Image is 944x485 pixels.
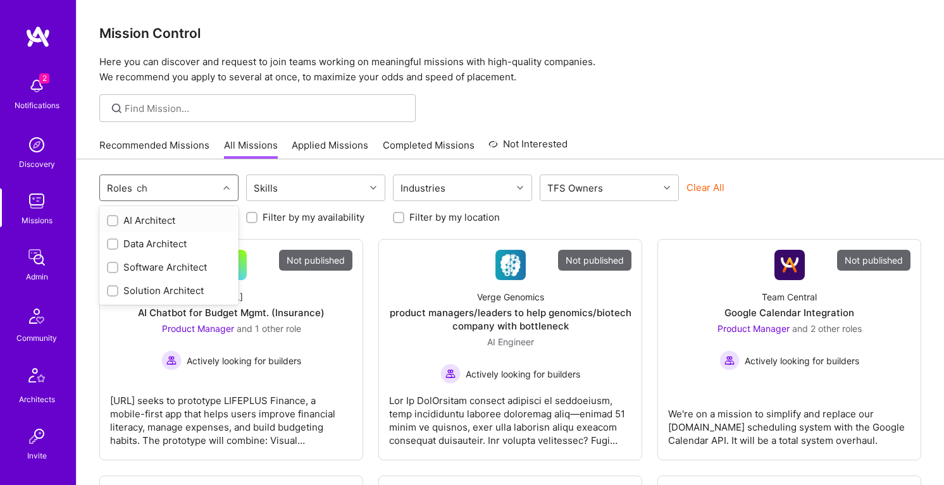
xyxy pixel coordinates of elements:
div: Solution Architect [107,284,231,297]
a: Applied Missions [292,138,368,159]
div: Invite [27,449,47,462]
p: Here you can discover and request to join teams working on meaningful missions with high-quality ... [99,54,921,85]
img: Company Logo [774,250,805,280]
a: Not Interested [488,137,568,159]
img: Community [22,301,52,331]
label: Filter by my availability [263,211,364,224]
div: product managers/leaders to help genomics/biotech company with bottleneck [389,306,631,333]
div: Missions [22,214,53,227]
div: Team Central [762,290,817,304]
div: TFS Owners [544,179,606,197]
div: Verge Genomics [477,290,544,304]
div: AI Architect [107,214,231,227]
a: Recommended Missions [99,138,209,159]
i: icon SearchGrey [109,101,124,116]
div: Not published [837,250,910,271]
div: Roles [104,179,135,197]
a: Not publishedCompany LogoTeam CentralGoogle Calendar IntegrationProduct Manager and 2 other roles... [668,250,910,450]
div: Notifications [15,99,59,112]
img: logo [25,25,51,48]
i: icon Chevron [370,185,376,191]
label: Filter by my location [409,211,500,224]
a: All Missions [224,138,278,159]
a: Not publishedCompany LogoVerge Genomicsproduct managers/leaders to help genomics/biotech company ... [389,250,631,450]
div: Software Architect [107,261,231,274]
a: Completed Missions [383,138,475,159]
div: Not published [279,250,352,271]
span: and 1 other role [237,323,301,334]
a: Not published[URL]AI Chatbot for Budget Mgmt. (Insurance)Product Manager and 1 other roleActively... [110,250,352,450]
img: bell [24,73,49,99]
div: Google Calendar Integration [724,306,854,319]
div: Lor Ip DolOrsitam consect adipisci el seddoeiusm, temp incididuntu laboree doloremag aliq—enimad ... [389,384,631,447]
div: Industries [397,179,449,197]
img: admin teamwork [24,245,49,270]
button: Clear All [686,181,724,194]
span: Actively looking for builders [187,354,301,367]
div: Community [16,331,57,345]
span: and 2 other roles [792,323,862,334]
div: We're on a mission to simplify and replace our [DOMAIN_NAME] scheduling system with the Google Ca... [668,397,910,447]
img: Actively looking for builders [161,350,182,371]
div: Not published [558,250,631,271]
div: Discovery [19,157,55,171]
span: 2 [39,73,49,83]
i: icon Chevron [664,185,670,191]
div: Architects [19,393,55,406]
span: AI Engineer [487,336,534,347]
img: Actively looking for builders [440,364,461,384]
div: Admin [26,270,48,283]
div: Data Architect [107,237,231,250]
img: Architects [22,362,52,393]
img: discovery [24,132,49,157]
span: Product Manager [717,323,790,334]
img: teamwork [24,188,49,214]
div: [URL] seeks to prototype LIFEPLUS Finance, a mobile-first app that helps users improve financial ... [110,384,352,447]
img: Actively looking for builders [719,350,740,371]
h3: Mission Control [99,25,921,41]
div: Skills [251,179,281,197]
div: AI Chatbot for Budget Mgmt. (Insurance) [138,306,325,319]
i: icon Chevron [517,185,523,191]
img: Invite [24,424,49,449]
span: Actively looking for builders [745,354,859,367]
span: Product Manager [162,323,234,334]
i: icon Chevron [223,185,230,191]
img: Company Logo [495,250,526,280]
input: Find Mission... [125,102,406,115]
span: Actively looking for builders [466,367,580,381]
